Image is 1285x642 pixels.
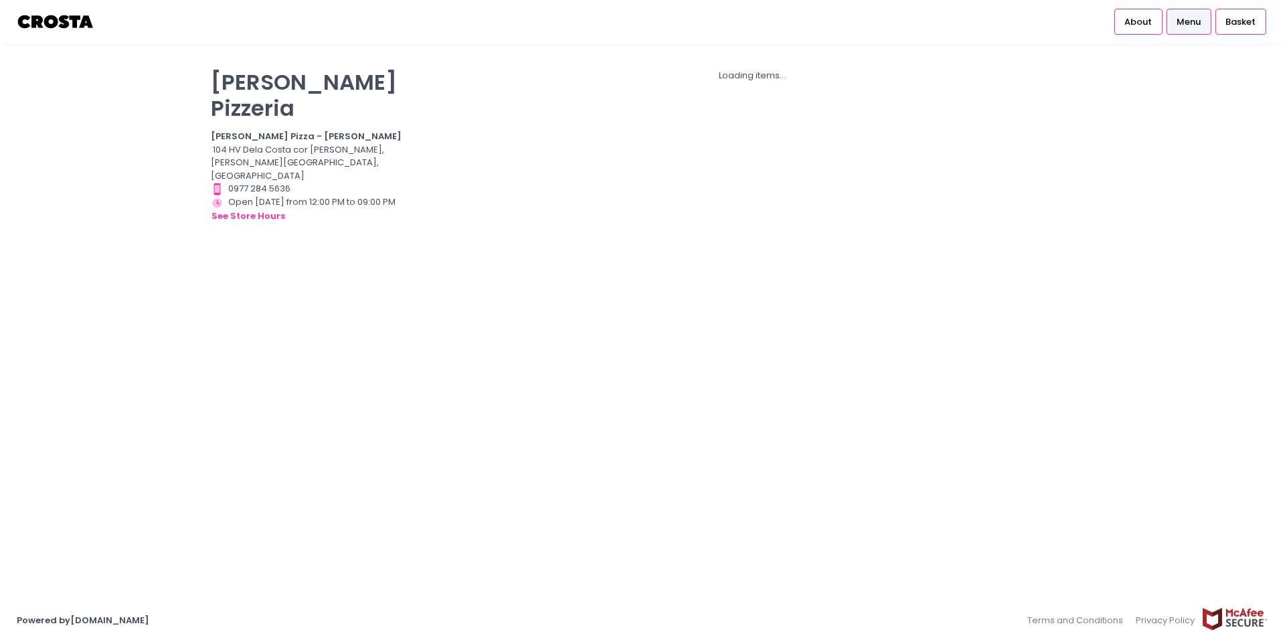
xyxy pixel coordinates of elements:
[1124,15,1152,29] span: About
[1167,9,1211,34] a: Menu
[1225,15,1256,29] span: Basket
[211,143,414,183] div: 104 HV Dela Costa cor [PERSON_NAME], [PERSON_NAME][GEOGRAPHIC_DATA], [GEOGRAPHIC_DATA]
[211,130,402,143] b: [PERSON_NAME] Pizza - [PERSON_NAME]
[431,69,1074,82] div: Loading items...
[211,195,414,224] div: Open [DATE] from 12:00 PM to 09:00 PM
[211,182,414,195] div: 0977 284 5636
[1201,607,1268,631] img: mcafee-secure
[17,10,95,33] img: logo
[1130,607,1202,633] a: Privacy Policy
[1027,607,1130,633] a: Terms and Conditions
[1114,9,1163,34] a: About
[211,209,286,224] button: see store hours
[17,614,149,627] a: Powered by[DOMAIN_NAME]
[1177,15,1201,29] span: Menu
[211,69,414,121] p: [PERSON_NAME] Pizzeria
